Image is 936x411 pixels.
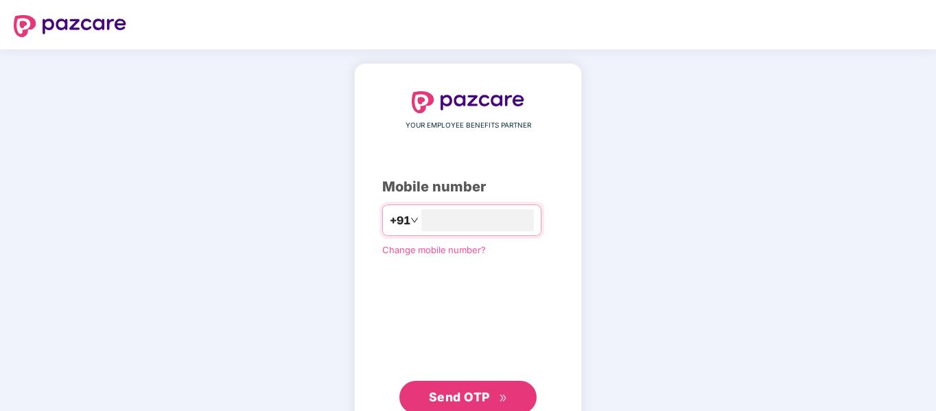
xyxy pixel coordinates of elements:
[410,216,419,224] span: down
[390,212,410,229] span: +91
[382,176,554,198] div: Mobile number
[382,244,486,255] a: Change mobile number?
[429,390,490,404] span: Send OTP
[14,15,126,37] img: logo
[406,120,531,131] span: YOUR EMPLOYEE BENEFITS PARTNER
[412,91,524,113] img: logo
[499,394,508,403] span: double-right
